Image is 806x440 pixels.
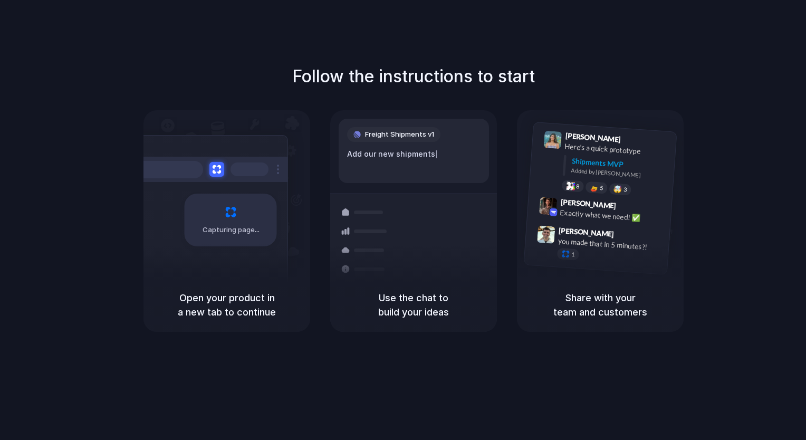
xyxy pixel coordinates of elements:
[617,229,639,242] span: 9:47 AM
[343,291,484,319] h5: Use the chat to build your ideas
[571,156,669,173] div: Shipments MVP
[365,129,434,140] span: Freight Shipments v1
[292,64,535,89] h1: Follow the instructions to start
[530,291,671,319] h5: Share with your team and customers
[435,150,438,158] span: |
[623,187,627,193] span: 3
[571,252,575,257] span: 1
[600,185,603,191] span: 5
[156,291,298,319] h5: Open your product in a new tab to continue
[560,196,616,212] span: [PERSON_NAME]
[576,184,580,189] span: 8
[560,207,665,225] div: Exactly what we need! ✅
[624,135,646,148] span: 9:41 AM
[347,148,481,160] div: Add our new shipments
[564,141,670,159] div: Here's a quick prototype
[559,225,615,240] span: [PERSON_NAME]
[565,130,621,145] span: [PERSON_NAME]
[571,166,668,181] div: Added by [PERSON_NAME]
[203,225,261,235] span: Capturing page
[619,202,641,214] span: 9:42 AM
[613,185,622,193] div: 🤯
[558,236,663,254] div: you made that in 5 minutes?!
